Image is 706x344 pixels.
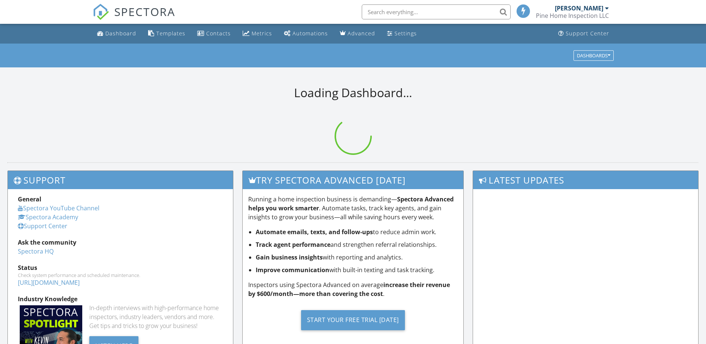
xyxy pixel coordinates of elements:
[18,294,223,303] div: Industry Knowledge
[18,278,80,287] a: [URL][DOMAIN_NAME]
[93,10,175,26] a: SPECTORA
[256,253,323,261] strong: Gain business insights
[248,304,458,336] a: Start Your Free Trial [DATE]
[293,30,328,37] div: Automations
[145,27,188,41] a: Templates
[18,195,41,203] strong: General
[384,27,420,41] a: Settings
[18,263,223,272] div: Status
[555,4,603,12] div: [PERSON_NAME]
[240,27,275,41] a: Metrics
[8,171,233,189] h3: Support
[248,195,458,222] p: Running a home inspection business is demanding— . Automate tasks, track key agents, and gain ins...
[256,240,458,249] li: and strengthen referral relationships.
[18,238,223,247] div: Ask the community
[105,30,136,37] div: Dashboard
[577,53,610,58] div: Dashboards
[93,4,109,20] img: The Best Home Inspection Software - Spectora
[256,266,329,274] strong: Improve communication
[243,171,463,189] h3: Try spectora advanced [DATE]
[18,247,54,255] a: Spectora HQ
[94,27,139,41] a: Dashboard
[256,253,458,262] li: with reporting and analytics.
[206,30,231,37] div: Contacts
[18,213,78,221] a: Spectora Academy
[536,12,609,19] div: Pine Home Inspection LLC
[248,281,450,298] strong: increase their revenue by $600/month—more than covering the cost
[337,27,378,41] a: Advanced
[248,280,458,298] p: Inspectors using Spectora Advanced on average .
[574,50,614,61] button: Dashboards
[281,27,331,41] a: Automations (Basic)
[18,272,223,278] div: Check system performance and scheduled maintenance.
[18,222,67,230] a: Support Center
[114,4,175,19] span: SPECTORA
[156,30,185,37] div: Templates
[566,30,609,37] div: Support Center
[555,27,612,41] a: Support Center
[394,30,417,37] div: Settings
[348,30,375,37] div: Advanced
[256,227,458,236] li: to reduce admin work.
[248,195,454,212] strong: Spectora Advanced helps you work smarter
[256,265,458,274] li: with built-in texting and task tracking.
[301,310,405,330] div: Start Your Free Trial [DATE]
[256,241,330,249] strong: Track agent performance
[194,27,234,41] a: Contacts
[256,228,373,236] strong: Automate emails, texts, and follow-ups
[18,204,99,212] a: Spectora YouTube Channel
[362,4,511,19] input: Search everything...
[252,30,272,37] div: Metrics
[473,171,698,189] h3: Latest Updates
[89,303,223,330] div: In-depth interviews with high-performance home inspectors, industry leaders, vendors and more. Ge...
